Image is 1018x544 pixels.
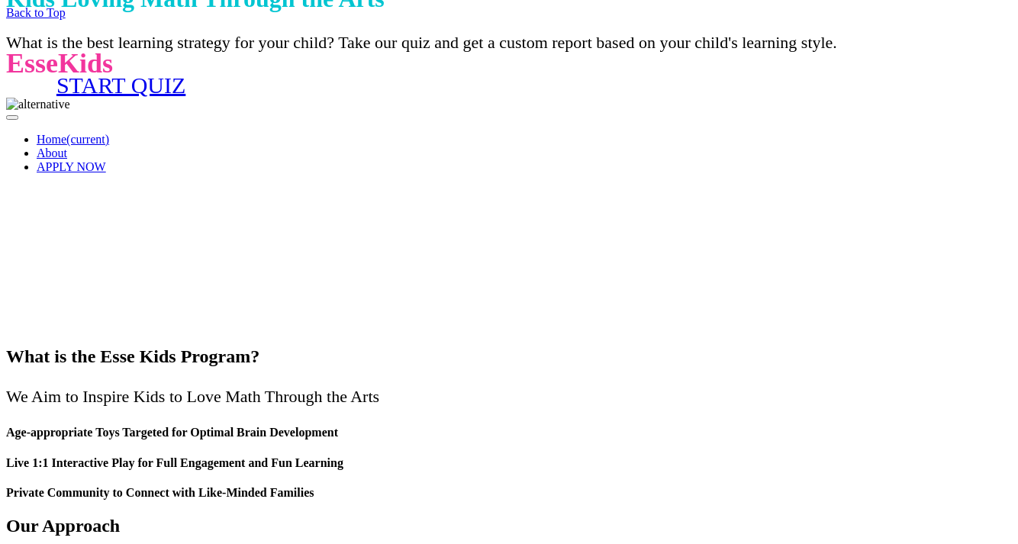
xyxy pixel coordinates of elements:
h2: What is the Esse Kids Program? [6,346,1012,367]
h4: Live 1:1 Interactive Play for Full Engagement and Fun Learning [6,456,1012,470]
img: alternative [6,98,70,111]
p: What is the best learning strategy for your child? Take our quiz and get a custom report based on... [6,30,1012,55]
h4: Private Community to Connect with Like-Minded Families [6,486,1012,500]
a: START QUIZ [6,22,236,148]
p: We Aim to Inspire Kids to Love Math Through the Arts [6,384,1012,409]
h2: Our Approach [6,516,1012,536]
h4: Age-appropriate Toys Targeted for Optimal Brain Development [6,426,1012,439]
